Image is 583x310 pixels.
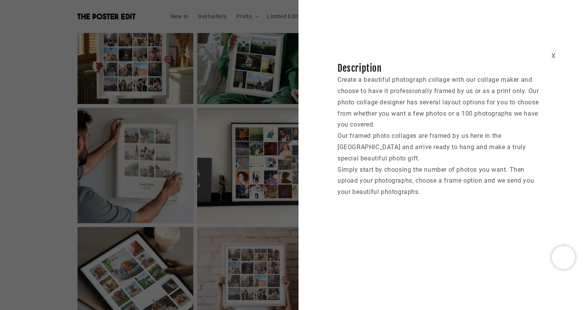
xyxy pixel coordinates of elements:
span: Simply start by choosing the number of photos you want. Then upload your photographs, choose a fr... [337,166,534,196]
div: X [551,51,556,62]
h2: Description [337,62,544,74]
iframe: Chatra live chat [552,246,575,269]
span: Create a beautiful photograph collage with our collage maker and choose to have it professionally... [337,76,539,128]
span: Our framed photo collages are framed by us here in the [GEOGRAPHIC_DATA] and arrive ready to hang... [337,132,526,162]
